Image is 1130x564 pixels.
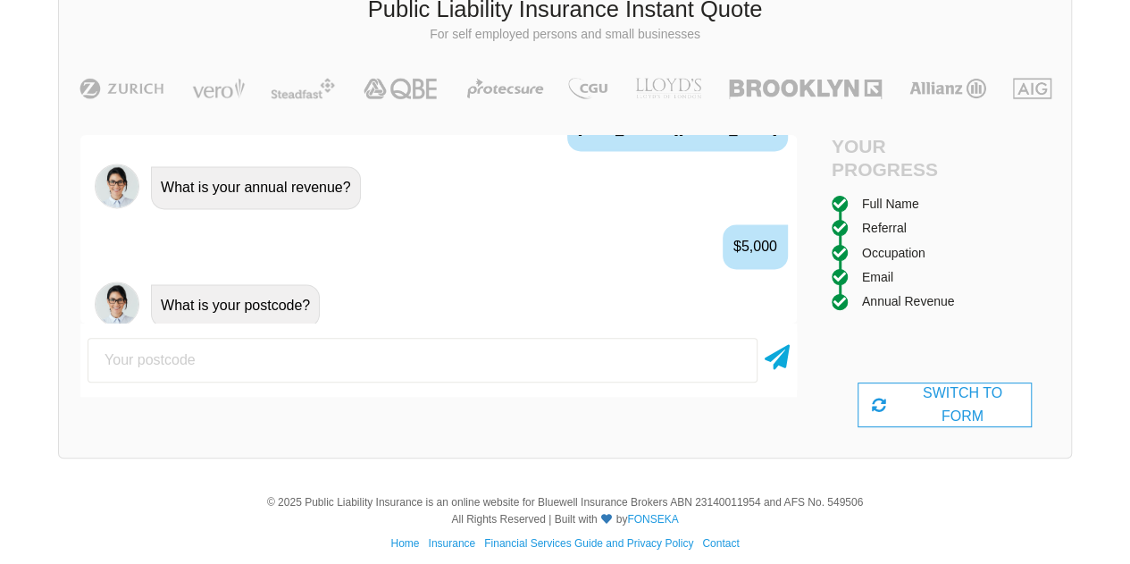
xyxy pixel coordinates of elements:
[723,224,788,269] div: $5,000
[264,78,342,99] img: Steadfast | Public Liability Insurance
[862,267,893,287] div: Email
[460,78,550,99] img: Protecsure | Public Liability Insurance
[862,243,925,263] div: Occupation
[151,284,320,327] div: What is your postcode?
[900,78,995,99] img: Allianz | Public Liability Insurance
[862,194,919,214] div: Full Name
[627,513,678,526] a: FONSEKA
[484,537,693,550] a: Financial Services Guide and Privacy Policy
[95,282,139,326] img: Chatbot | PLI
[561,78,615,99] img: CGU | Public Liability Insurance
[151,166,361,209] div: What is your annual revenue?
[353,78,449,99] img: QBE | Public Liability Insurance
[858,383,1032,427] div: SWITCH TO FORM
[862,291,955,311] div: Annual Revenue
[184,78,253,99] img: Vero | Public Liability Insurance
[862,218,907,238] div: Referral
[832,135,945,180] h4: Your Progress
[625,78,711,99] img: LLOYD's | Public Liability Insurance
[722,78,889,99] img: Brooklyn | Public Liability Insurance
[390,537,419,550] a: Home
[95,164,139,208] img: Chatbot | PLI
[71,78,172,99] img: Zurich | Public Liability Insurance
[88,338,758,383] input: Your postcode
[72,26,1058,44] p: For self employed persons and small businesses
[428,537,475,550] a: Insurance
[1006,78,1059,99] img: AIG | Public Liability Insurance
[702,537,739,550] a: Contact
